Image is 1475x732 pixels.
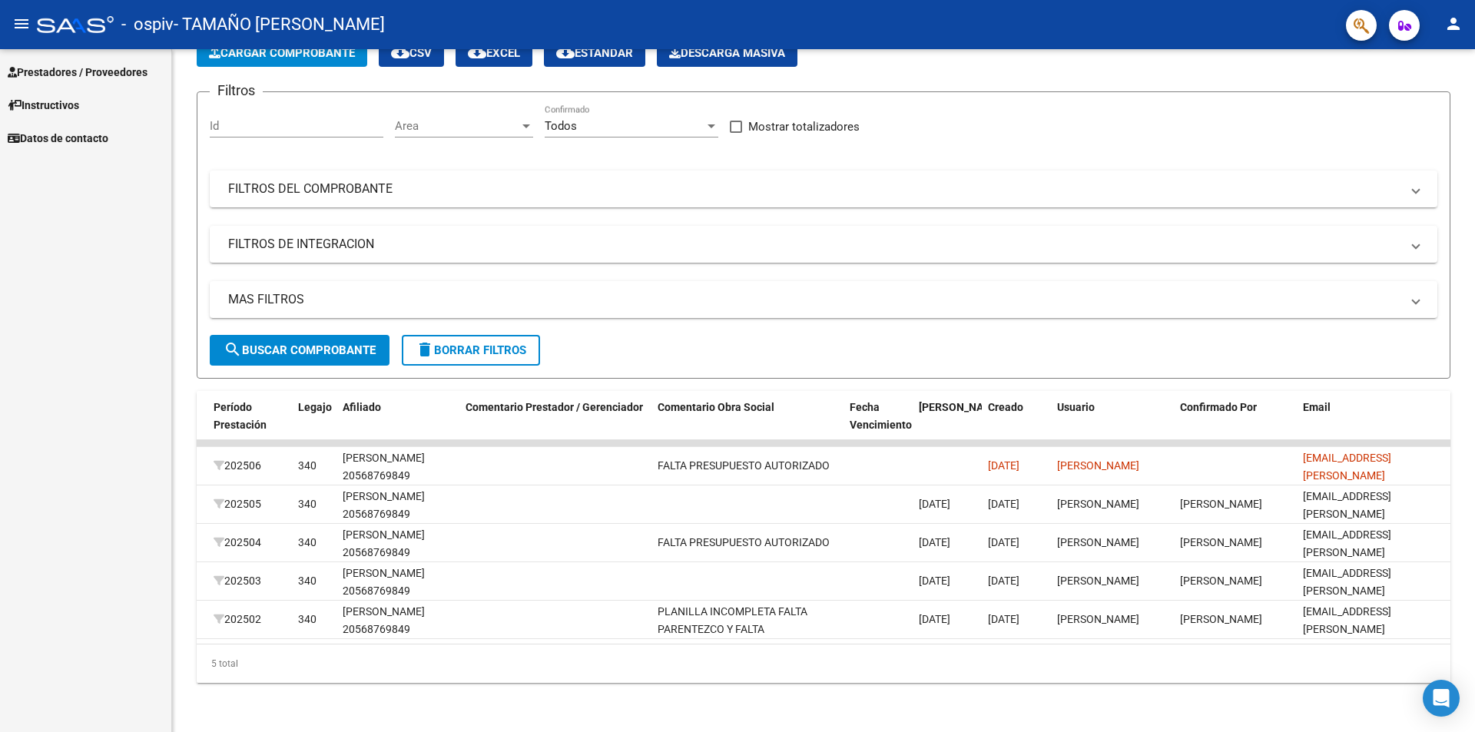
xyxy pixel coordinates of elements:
span: [EMAIL_ADDRESS][PERSON_NAME][DOMAIN_NAME] [1303,528,1391,576]
datatable-header-cell: Comentario Obra Social [651,391,844,459]
span: Período Prestación [214,401,267,431]
div: [PERSON_NAME] 20568769849 [343,565,453,600]
span: [DATE] [919,613,950,625]
span: [PERSON_NAME] [1180,613,1262,625]
datatable-header-cell: Confirmado Por [1174,391,1297,459]
span: [PERSON_NAME] [1057,536,1139,548]
mat-icon: delete [416,340,434,359]
mat-panel-title: FILTROS DE INTEGRACION [228,236,1400,253]
button: Buscar Comprobante [210,335,389,366]
span: - ospiv [121,8,174,41]
span: Confirmado Por [1180,401,1257,413]
mat-expansion-panel-header: FILTROS DE INTEGRACION [210,226,1437,263]
span: 202505 [214,498,261,510]
span: 202503 [214,575,261,587]
mat-expansion-panel-header: MAS FILTROS [210,281,1437,318]
span: PLANILLA INCOMPLETA FALTA PARENTEZCO Y FALTA PRESUPUESTO AUTORIZADO. [658,605,807,653]
datatable-header-cell: Período Prestación [207,391,292,459]
span: [PERSON_NAME] [1057,575,1139,587]
span: [DATE] [988,575,1019,587]
span: Legajo [298,401,332,413]
span: Afiliado [343,401,381,413]
datatable-header-cell: Fecha Confimado [913,391,982,459]
mat-panel-title: MAS FILTROS [228,291,1400,308]
span: Borrar Filtros [416,343,526,357]
span: Datos de contacto [8,130,108,147]
button: CSV [379,39,444,67]
mat-icon: cloud_download [468,43,486,61]
span: Cargar Comprobante [209,46,355,60]
span: Comentario Obra Social [658,401,774,413]
mat-icon: search [224,340,242,359]
span: [DATE] [988,459,1019,472]
button: Estandar [544,39,645,67]
div: [PERSON_NAME] 20568769849 [343,603,453,638]
div: [PERSON_NAME] 20568769849 [343,526,453,561]
span: Prestadores / Proveedores [8,64,147,81]
span: Instructivos [8,97,79,114]
div: 340 [298,457,317,475]
span: [EMAIL_ADDRESS][PERSON_NAME][DOMAIN_NAME] [1303,452,1391,499]
span: FALTA PRESUPUESTO AUTORIZADO [658,536,830,548]
div: Open Intercom Messenger [1423,680,1460,717]
span: Estandar [556,46,633,60]
span: 202504 [214,536,261,548]
span: [DATE] [988,536,1019,548]
span: [DATE] [919,575,950,587]
app-download-masive: Descarga masiva de comprobantes (adjuntos) [657,39,797,67]
span: [EMAIL_ADDRESS][PERSON_NAME][DOMAIN_NAME] [1303,490,1391,538]
span: FALTA PRESUPUESTO AUTORIZADO [658,459,830,472]
mat-icon: cloud_download [556,43,575,61]
span: [PERSON_NAME] [1057,613,1139,625]
button: Cargar Comprobante [197,39,367,67]
h3: Filtros [210,80,263,101]
span: - TAMAÑO [PERSON_NAME] [174,8,385,41]
span: Comentario Prestador / Gerenciador [466,401,643,413]
span: Creado [988,401,1023,413]
datatable-header-cell: Creado [982,391,1051,459]
datatable-header-cell: Fecha Vencimiento [844,391,913,459]
datatable-header-cell: Email [1297,391,1450,459]
span: [DATE] [919,536,950,548]
datatable-header-cell: Legajo [292,391,336,459]
span: [PERSON_NAME] [1057,498,1139,510]
mat-panel-title: FILTROS DEL COMPROBANTE [228,181,1400,197]
span: Buscar Comprobante [224,343,376,357]
button: Descarga Masiva [657,39,797,67]
span: [DATE] [988,498,1019,510]
div: 340 [298,611,317,628]
span: [EMAIL_ADDRESS][PERSON_NAME][DOMAIN_NAME] [1303,605,1391,653]
button: Borrar Filtros [402,335,540,366]
mat-icon: person [1444,15,1463,33]
span: Fecha Vencimiento [850,401,912,431]
span: [EMAIL_ADDRESS][PERSON_NAME][DOMAIN_NAME] [1303,567,1391,614]
span: Usuario [1057,401,1095,413]
span: [PERSON_NAME] [1180,536,1262,548]
span: [DATE] [988,613,1019,625]
span: [PERSON_NAME] [919,401,1002,413]
span: [DATE] [919,498,950,510]
span: [PERSON_NAME] [1057,459,1139,472]
datatable-header-cell: Usuario [1051,391,1174,459]
span: Area [395,119,519,133]
span: CSV [391,46,432,60]
span: 202506 [214,459,261,472]
span: Mostrar totalizadores [748,118,860,136]
div: 5 total [197,644,1450,683]
div: [PERSON_NAME] 20568769849 [343,449,453,485]
span: Todos [545,119,577,133]
div: 340 [298,495,317,513]
datatable-header-cell: Comentario Prestador / Gerenciador [459,391,651,459]
mat-icon: menu [12,15,31,33]
mat-expansion-panel-header: FILTROS DEL COMPROBANTE [210,171,1437,207]
span: [PERSON_NAME] [1180,575,1262,587]
mat-icon: cloud_download [391,43,409,61]
div: 340 [298,572,317,590]
div: [PERSON_NAME] 20568769849 [343,488,453,523]
datatable-header-cell: Afiliado [336,391,459,459]
span: Descarga Masiva [669,46,785,60]
button: EXCEL [456,39,532,67]
span: Email [1303,401,1331,413]
span: EXCEL [468,46,520,60]
div: 340 [298,534,317,551]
